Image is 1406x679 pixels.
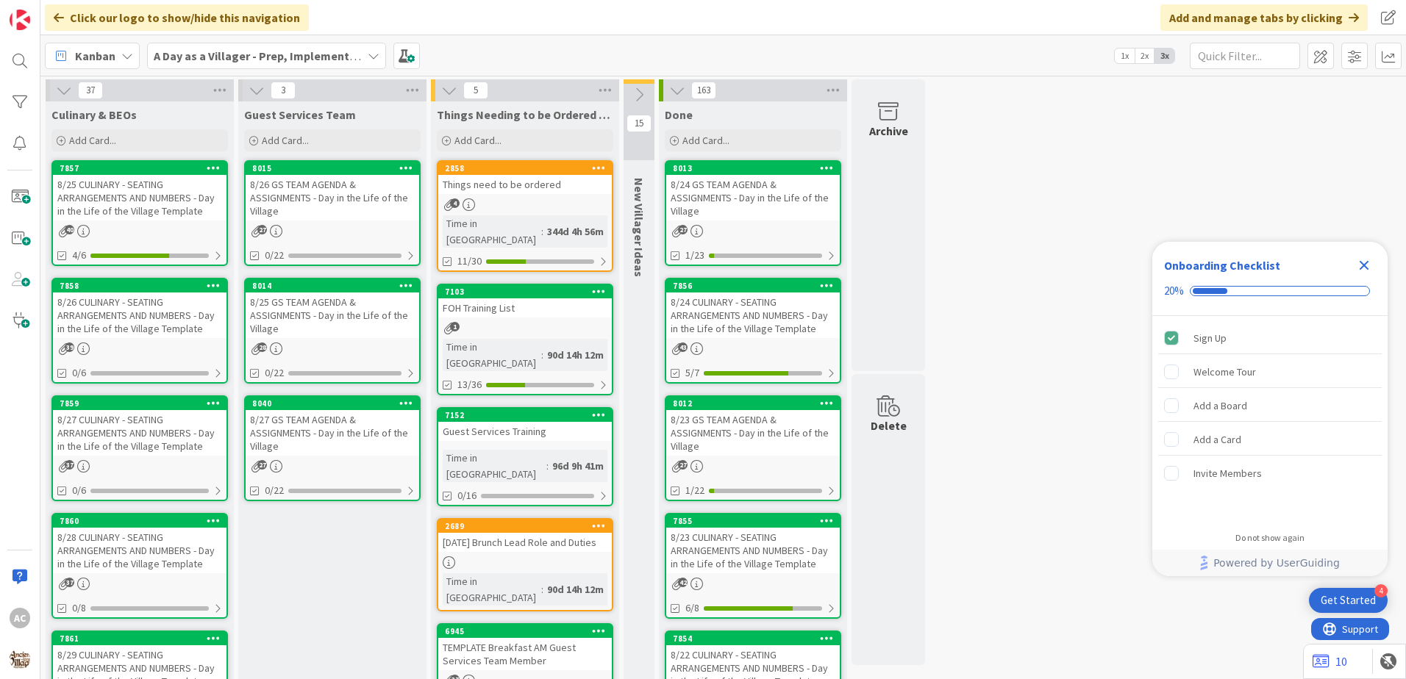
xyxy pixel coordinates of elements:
[252,163,419,173] div: 8015
[244,107,356,122] span: Guest Services Team
[244,160,421,266] a: 80158/26 GS TEAM AGENDA & ASSIGNMENTS - Day in the Life of the Village0/22
[541,581,543,597] span: :
[53,514,226,528] div: 7860
[454,134,502,147] span: Add Card...
[437,518,613,611] a: 2689[DATE] Brunch Lead Role and DutiesTime in [GEOGRAPHIC_DATA]:90d 14h 12m
[541,347,543,363] span: :
[438,520,612,552] div: 2689[DATE] Brunch Lead Role and Duties
[246,279,419,338] div: 80148/25 GS TEAM AGENDA & ASSIGNMENTS - Day in the Life of the Village
[665,513,841,619] a: 78558/23 CULINARY - SEATING ARRANGEMENTS AND NUMBERS - Day in the Life of the Village Template6/8
[666,397,840,410] div: 8012
[541,223,543,240] span: :
[53,279,226,338] div: 78588/26 CULINARY - SEATING ARRANGEMENTS AND NUMBERS - Day in the Life of the Village Template
[443,215,541,248] div: Time in [GEOGRAPHIC_DATA]
[437,160,613,272] a: 2858Things need to be orderedTime in [GEOGRAPHIC_DATA]:344d 4h 56m11/30
[1160,4,1368,31] div: Add and manage tabs by clicking
[678,225,688,234] span: 27
[457,377,482,392] span: 13/36
[53,175,226,220] div: 8/25 CULINARY - SEATING ARRANGEMENTS AND NUMBERS - Day in the Life of the Village Template
[443,450,546,482] div: Time in [GEOGRAPHIC_DATA]
[666,514,840,573] div: 78558/23 CULINARY - SEATING ARRANGEMENTS AND NUMBERS - Day in the Life of the Village Template
[445,521,612,531] div: 2689
[678,342,688,352] span: 43
[1313,653,1347,670] a: 10
[666,292,840,338] div: 8/24 CULINARY - SEATING ARRANGEMENTS AND NUMBERS - Day in the Life of the Village Template
[265,248,284,263] span: 0/22
[246,292,419,338] div: 8/25 GS TEAM AGENDA & ASSIGNMENTS - Day in the Life of the Village
[1152,550,1388,576] div: Footer
[666,175,840,220] div: 8/24 GS TEAM AGENDA & ASSIGNMENTS - Day in the Life of the Village
[10,608,30,628] div: AC
[445,163,612,173] div: 2858
[246,397,419,410] div: 8040
[69,134,116,147] span: Add Card...
[1164,256,1280,274] div: Onboarding Checklist
[673,516,840,526] div: 7855
[673,163,840,173] div: 8013
[632,178,646,277] span: New Villager Ideas
[665,395,841,501] a: 80128/23 GS TEAM AGENDA & ASSIGNMENTS - Day in the Life of the Village1/22
[457,488,477,503] span: 0/16
[437,284,613,395] a: 7103FOH Training ListTime in [GEOGRAPHIC_DATA]:90d 14h 12m13/36
[685,365,699,381] span: 5/7
[685,600,699,616] span: 6/8
[246,162,419,175] div: 8015
[65,578,74,587] span: 37
[252,398,419,409] div: 8040
[549,458,607,474] div: 96d 9h 41m
[75,47,115,65] span: Kanban
[246,162,419,220] div: 80158/26 GS TEAM AGENDA & ASSIGNMENTS - Day in the Life of the Village
[1152,316,1388,522] div: Checklist items
[1164,284,1184,298] div: 20%
[53,397,226,410] div: 7859
[1321,593,1376,608] div: Get Started
[438,638,612,670] div: TEMPLATE Breakfast AM Guest Services Team Member
[666,410,840,456] div: 8/23 GS TEAM AGENDA & ASSIGNMENTS - Day in the Life of the Village
[443,339,541,371] div: Time in [GEOGRAPHIC_DATA]
[1115,48,1135,63] span: 1x
[543,581,607,597] div: 90d 14h 12m
[1352,254,1376,277] div: Close Checklist
[51,278,228,384] a: 78588/26 CULINARY - SEATING ARRANGEMENTS AND NUMBERS - Day in the Life of the Village Template0/6
[60,281,226,291] div: 7858
[271,82,296,99] span: 3
[1135,48,1155,63] span: 2x
[10,649,30,669] img: avatar
[543,223,607,240] div: 344d 4h 56m
[678,578,688,587] span: 42
[665,160,841,266] a: 80138/24 GS TEAM AGENDA & ASSIGNMENTS - Day in the Life of the Village1/23
[51,107,137,122] span: Culinary & BEOs
[246,279,419,292] div: 8014
[666,632,840,645] div: 7854
[244,278,421,384] a: 80148/25 GS TEAM AGENDA & ASSIGNMENTS - Day in the Life of the Village0/22
[1152,242,1388,576] div: Checklist Container
[666,514,840,528] div: 7855
[51,395,228,501] a: 78598/27 CULINARY - SEATING ARRANGEMENTS AND NUMBERS - Day in the Life of the Village Template0/6
[666,279,840,292] div: 7856
[262,134,309,147] span: Add Card...
[1158,457,1382,489] div: Invite Members is incomplete.
[53,632,226,645] div: 7861
[154,48,416,63] b: A Day as a Villager - Prep, Implement and Execute
[438,175,612,194] div: Things need to be ordered
[438,285,612,298] div: 7103
[53,292,226,338] div: 8/26 CULINARY - SEATING ARRANGEMENTS AND NUMBERS - Day in the Life of the Village Template
[1160,550,1380,576] a: Powered by UserGuiding
[1193,363,1256,381] div: Welcome Tour
[438,162,612,194] div: 2858Things need to be ordered
[463,82,488,99] span: 5
[257,342,267,352] span: 28
[257,225,267,234] span: 27
[543,347,607,363] div: 90d 14h 12m
[65,460,74,470] span: 37
[438,520,612,533] div: 2689
[60,633,226,644] div: 7861
[53,397,226,456] div: 78598/27 CULINARY - SEATING ARRANGEMENTS AND NUMBERS - Day in the Life of the Village Template
[443,573,541,606] div: Time in [GEOGRAPHIC_DATA]
[72,600,86,616] span: 0/8
[678,460,688,470] span: 27
[1374,584,1388,597] div: 4
[1155,48,1174,63] span: 3x
[53,162,226,175] div: 7857
[450,198,460,208] span: 4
